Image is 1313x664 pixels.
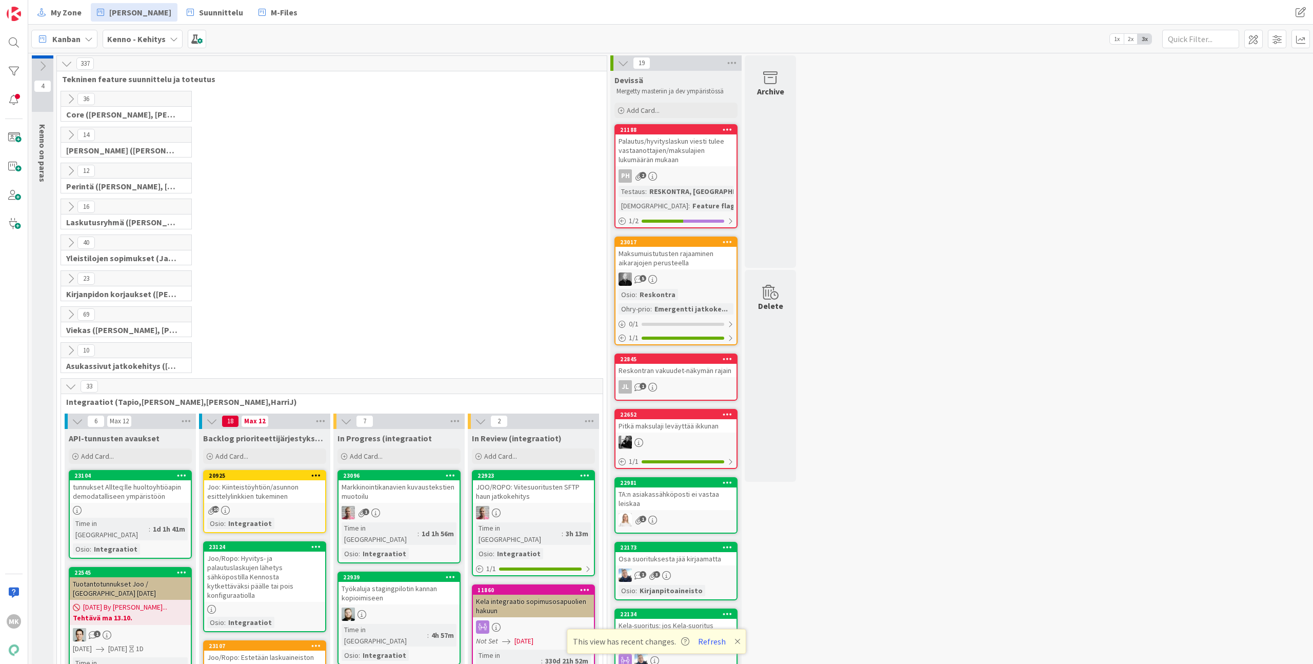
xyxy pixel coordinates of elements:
[1162,30,1239,48] input: Quick Filter...
[615,543,737,552] div: 22173
[615,487,737,510] div: TA:n asiakassähköposti ei vastaa leiskaa
[209,642,325,650] div: 23107
[615,238,737,269] div: 23017Maksumuistutusten rajaaminen aikarajojen perusteella
[203,541,326,632] a: 23124Joo/Ropo: Hyvitys- ja palautuslaskujen lähetys sähköpostilla Kennosta kytkettäväksi päälle t...
[615,355,737,377] div: 22845Reskontran vakuudet-näkymän rajain
[620,356,737,363] div: 22845
[615,455,737,468] div: 1/1
[473,471,594,480] div: 22923
[207,617,224,628] div: Osio
[494,548,543,559] div: Integraatiot
[694,635,729,648] button: Refresh
[429,630,456,641] div: 4h 57m
[73,518,149,540] div: Time in [GEOGRAPHIC_DATA]
[110,419,129,424] div: Max 12
[204,542,325,552] div: 23124
[69,433,160,443] span: API-tunnusten avaukset
[51,6,82,18] span: My Zone
[77,308,95,321] span: 69
[620,544,737,551] div: 22173
[619,585,635,596] div: Osio
[615,125,737,166] div: 21188Palautus/hyvityslaskun viesti tulee vastaanottajien/maksulajien lukumäärän mukaan
[640,516,646,522] span: 1
[339,480,460,503] div: Markkinointikanavien kuvaustekstien muotoilu
[563,528,591,539] div: 3h 13m
[209,543,325,551] div: 23124
[222,415,239,427] span: 18
[427,630,429,641] span: :
[204,641,325,651] div: 23107
[342,506,355,519] img: HJ
[77,93,95,105] span: 36
[614,354,738,401] a: 22845Reskontran vakuudet-näkymän rajainJL
[476,548,493,559] div: Osio
[614,409,738,469] a: 22652Pitkä maksulaji leväyttää ikkunanKM1/1
[271,6,297,18] span: M-Files
[342,624,427,647] div: Time in [GEOGRAPHIC_DATA]
[83,602,167,613] span: [DATE] By [PERSON_NAME]...
[619,200,688,211] div: [DEMOGRAPHIC_DATA]
[419,528,456,539] div: 1d 1h 56m
[73,628,86,641] img: TT
[31,3,88,22] a: My Zone
[473,585,594,595] div: 11860
[74,472,191,479] div: 23104
[615,247,737,269] div: Maksumuistutusten rajaaminen aikarajojen perusteella
[224,518,226,529] span: :
[73,613,188,623] b: Tehtävä ma 13.10.
[7,7,21,21] img: Visit kanbanzone.com
[252,3,304,22] a: M-Files
[356,415,373,427] span: 7
[66,361,178,371] span: Asukassivut jatkokehitys (Rasmus, TommiH, Bella)
[34,80,51,92] span: 4
[70,577,191,600] div: Tuotantotunnukset Joo / [GEOGRAPHIC_DATA] [DATE]
[342,608,355,621] img: SH
[629,319,639,329] span: 0 / 1
[244,419,266,424] div: Max 12
[207,518,224,529] div: Osio
[619,380,632,394] div: JL
[619,289,635,300] div: Osio
[339,471,460,503] div: 23096Markkinointikanavien kuvaustekstien muotoilu
[629,333,639,343] span: 1 / 1
[149,523,150,535] span: :
[615,214,737,227] div: 1/2
[476,636,498,646] i: Not Set
[66,109,178,120] span: Core (Pasi, Jussi, JaakkoHä, Jyri, Leo, MikkoK, Väinö, MattiH)
[640,383,646,389] span: 1
[339,608,460,621] div: SH
[650,303,652,315] span: :
[614,124,738,228] a: 21188Palautus/hyvityslaskun viesti tulee vastaanottajien/maksulajien lukumäärän mukaanPHTestaus:R...
[614,542,738,600] a: 22173Osa suorituksesta jää kirjaamattaJJOsio:Kirjanpitoaineisto
[615,552,737,565] div: Osa suorituksesta jää kirjaamatta
[66,181,178,191] span: Perintä (Jaakko, PetriH, MikkoV, Pasi)
[204,480,325,503] div: Joo: Kiinteistöyhtiön/asunnon esittelylinkkien tukeminen
[108,643,127,654] span: [DATE]
[73,543,90,555] div: Osio
[199,6,243,18] span: Suunnittelu
[339,573,460,604] div: 22939Työkaluja stagingpilotin kannan kopioimiseen
[209,472,325,479] div: 20925
[615,569,737,582] div: JJ
[70,471,191,503] div: 23104tunnukset Allteq:lle huoltoyhtiöapin demodatalliseen ympäristöön
[645,186,647,197] span: :
[615,380,737,394] div: JL
[633,57,650,69] span: 19
[484,452,517,461] span: Add Card...
[619,569,632,582] img: JJ
[1110,34,1124,44] span: 1x
[627,106,660,115] span: Add Card...
[150,523,188,535] div: 1d 1h 41m
[476,506,489,519] img: HJ
[87,415,105,427] span: 6
[615,513,737,526] div: SL
[493,548,494,559] span: :
[615,169,737,183] div: PH
[204,471,325,503] div: 20925Joo: Kiinteistöyhtiön/asunnon esittelylinkkien tukeminen
[343,574,460,581] div: 22939
[653,571,660,578] span: 3
[70,568,191,600] div: 22545Tuotantotunnukset Joo / [GEOGRAPHIC_DATA] [DATE]
[62,74,594,84] span: Tekninen feature suunnittelu ja toteutus
[486,563,496,574] span: 1 / 1
[350,452,383,461] span: Add Card...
